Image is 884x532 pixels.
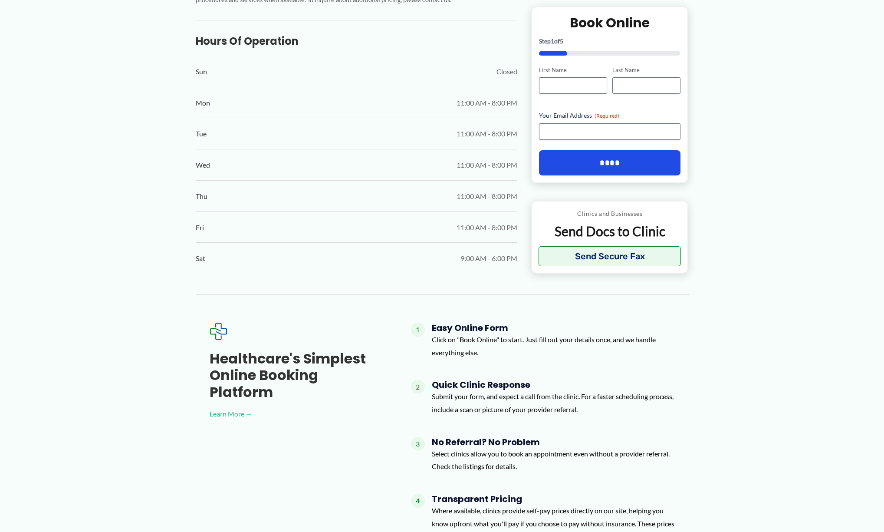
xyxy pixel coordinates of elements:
span: 11:00 AM - 8:00 PM [457,190,517,203]
span: Fri [196,221,204,234]
p: Select clinics allow you to book an appointment even without a provider referral. Check the listi... [432,447,675,473]
p: Step of [539,38,681,44]
label: Your Email Address [539,111,681,120]
h4: Quick Clinic Response [432,380,675,390]
span: Sun [196,65,207,78]
span: 3 [411,437,425,451]
h4: Easy Online Form [432,323,675,333]
span: 11:00 AM - 8:00 PM [457,159,517,172]
span: Wed [196,159,210,172]
span: 11:00 AM - 8:00 PM [457,96,517,109]
span: 1 [411,323,425,337]
label: First Name [539,66,607,74]
span: (Required) [595,112,619,119]
span: 1 [551,37,554,44]
p: Click on "Book Online" to start. Just fill out your details once, and we handle everything else. [432,333,675,359]
span: Tue [196,127,207,140]
label: Last Name [612,66,680,74]
img: Expected Healthcare Logo [210,323,227,340]
span: Mon [196,96,210,109]
span: 4 [411,494,425,508]
h3: Healthcare's simplest online booking platform [210,350,383,400]
p: Send Docs to Clinic [539,223,681,240]
span: Thu [196,190,207,203]
span: 5 [560,37,563,44]
h4: No Referral? No Problem [432,437,675,447]
h3: Hours of Operation [196,34,517,48]
h4: Transparent Pricing [432,494,675,504]
p: Clinics and Businesses [539,208,681,219]
span: 11:00 AM - 8:00 PM [457,127,517,140]
p: Submit your form, and expect a call from the clinic. For a faster scheduling process, include a s... [432,390,675,416]
span: Sat [196,252,205,265]
span: 9:00 AM - 6:00 PM [460,252,517,265]
span: 11:00 AM - 8:00 PM [457,221,517,234]
span: Closed [496,65,517,78]
h2: Book Online [539,14,681,31]
button: Send Secure Fax [539,246,681,266]
a: Learn More → [210,407,383,420]
span: 2 [411,380,425,393]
